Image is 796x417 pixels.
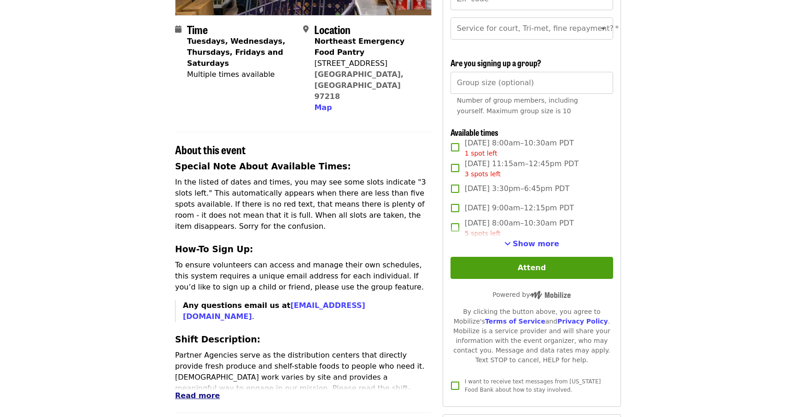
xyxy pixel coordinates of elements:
span: [DATE] 3:30pm–6:45pm PDT [465,183,569,194]
p: In the listed of dates and times, you may see some slots indicate "3 slots left." This automatica... [175,177,432,232]
span: 5 spots left [465,230,501,237]
span: [DATE] 9:00am–12:15pm PDT [465,203,574,214]
strong: Shift Description: [175,335,260,344]
div: Multiple times available [187,69,296,80]
p: To ensure volunteers can access and manage their own schedules, this system requires a unique ema... [175,260,432,293]
button: Attend [451,257,613,279]
strong: Northeast Emergency Food Pantry [314,37,404,57]
img: Powered by Mobilize [530,291,571,299]
span: Read more [175,391,220,400]
a: Privacy Policy [557,318,608,325]
span: Powered by [492,291,571,298]
i: calendar icon [175,25,181,34]
button: Read more [175,390,220,401]
span: 1 spot left [465,150,497,157]
button: See more timeslots [504,238,559,249]
span: Available times [451,126,498,138]
p: . [183,300,432,322]
span: 3 spots left [465,170,501,178]
span: Map [314,103,332,112]
p: Partner Agencies serve as the distribution centers that directly provide fresh produce and shelf-... [175,350,432,416]
span: Show more [513,239,559,248]
button: Map [314,102,332,113]
strong: Any questions email us at [183,301,365,321]
button: Open [597,22,610,35]
a: [GEOGRAPHIC_DATA], [GEOGRAPHIC_DATA] 97218 [314,70,404,101]
input: [object Object] [451,72,613,94]
i: map-marker-alt icon [303,25,309,34]
span: About this event [175,141,246,157]
span: [DATE] 8:00am–10:30am PDT [465,218,574,238]
span: Location [314,21,351,37]
strong: Tuesdays, Wednesdays, Thursdays, Fridays and Saturdays [187,37,285,68]
span: I want to receive text messages from [US_STATE] Food Bank about how to stay involved. [465,378,601,393]
div: By clicking the button above, you agree to Mobilize's and . Mobilize is a service provider and wi... [451,307,613,365]
span: [DATE] 11:15am–12:45pm PDT [465,158,579,179]
span: Time [187,21,208,37]
div: [STREET_ADDRESS] [314,58,424,69]
span: [DATE] 8:00am–10:30am PDT [465,138,574,158]
a: Terms of Service [485,318,545,325]
span: Are you signing up a group? [451,57,541,69]
strong: Special Note About Available Times: [175,162,351,171]
strong: How-To Sign Up: [175,244,253,254]
span: Number of group members, including yourself. Maximum group size is 10 [457,97,578,115]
